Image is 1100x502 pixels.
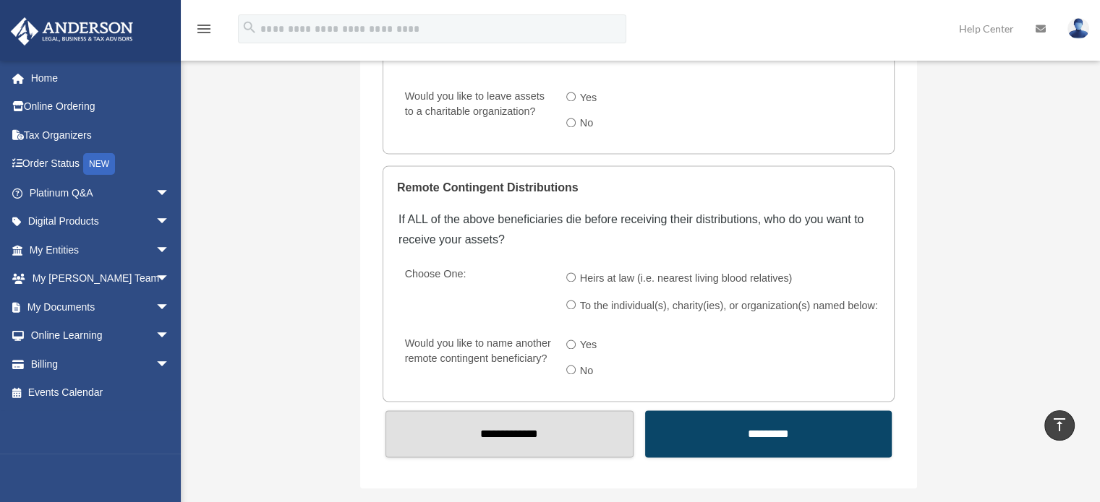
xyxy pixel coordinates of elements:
[10,64,192,92] a: Home
[398,334,555,386] label: Would you like to name another remote contingent beneficiary?
[1067,18,1089,39] img: User Pic
[155,350,184,379] span: arrow_drop_down
[10,150,192,179] a: Order StatusNEW
[155,264,184,294] span: arrow_drop_down
[10,92,192,121] a: Online Ordering
[1051,416,1068,433] i: vertical_align_top
[7,17,137,46] img: Anderson Advisors Platinum Portal
[155,321,184,351] span: arrow_drop_down
[397,166,880,209] legend: Remote Contingent Distributions
[10,293,192,321] a: My Documentsarrow_drop_down
[195,25,213,38] a: menu
[155,178,184,208] span: arrow_drop_down
[155,293,184,322] span: arrow_drop_down
[576,113,600,136] label: No
[10,321,192,350] a: Online Learningarrow_drop_down
[10,207,192,236] a: Digital Productsarrow_drop_down
[576,267,798,290] label: Heirs at law (i.e. nearest living blood relatives)
[576,360,600,383] label: No
[155,207,184,237] span: arrow_drop_down
[155,235,184,265] span: arrow_drop_down
[398,87,555,138] label: Would you like to leave assets to a charitable organization?
[10,235,192,264] a: My Entitiesarrow_drop_down
[576,334,603,358] label: Yes
[576,295,884,318] label: To the individual(s), charity(ies), or organization(s) named below:
[10,350,192,378] a: Billingarrow_drop_down
[242,20,257,35] i: search
[83,153,115,175] div: NEW
[576,87,603,110] label: Yes
[1044,410,1075,441] a: vertical_align_top
[195,20,213,38] i: menu
[398,264,555,319] label: Choose One:
[10,264,192,293] a: My [PERSON_NAME] Teamarrow_drop_down
[10,378,192,407] a: Events Calendar
[10,178,192,207] a: Platinum Q&Aarrow_drop_down
[10,121,192,150] a: Tax Organizers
